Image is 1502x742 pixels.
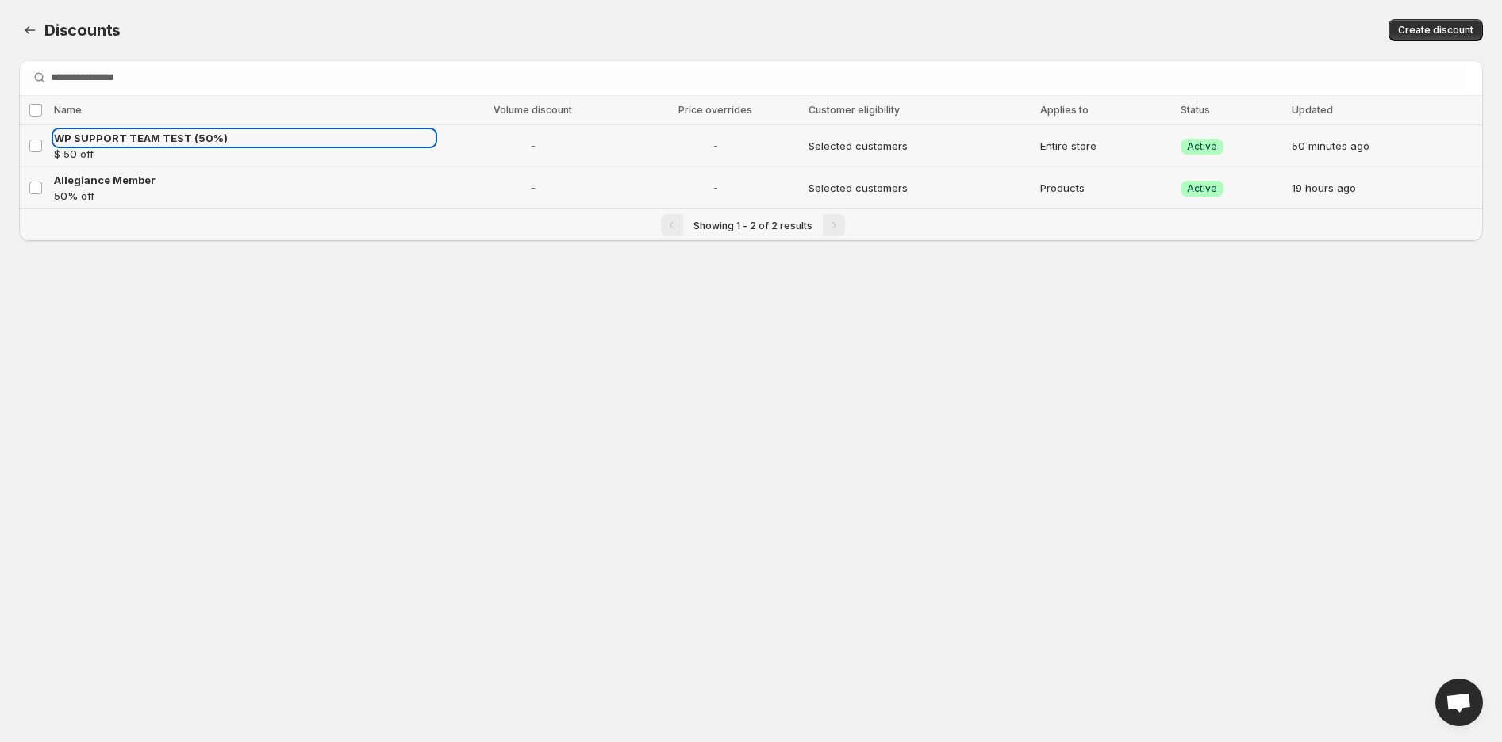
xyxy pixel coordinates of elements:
a: Allegiance Member [54,172,435,188]
td: Entire store [1035,125,1176,167]
td: 50 minutes ago [1287,125,1483,167]
span: Discounts [44,21,121,40]
p: $ 50 off [54,146,435,162]
span: Active [1187,140,1217,153]
span: - [632,138,799,154]
span: - [444,138,622,154]
nav: Pagination [19,208,1483,241]
span: Name [54,104,82,116]
a: WP SUPPORT TEAM TEST (50%) [54,130,435,146]
span: - [632,180,799,196]
span: Volume discount [494,104,572,116]
button: Create discount [1389,19,1483,41]
span: Allegiance Member [54,174,156,186]
span: Price overrides [678,104,752,116]
span: Status [1181,104,1210,116]
span: Create discount [1398,24,1473,36]
td: Selected customers [804,167,1035,209]
span: - [444,180,622,196]
span: Updated [1292,104,1333,116]
span: Showing 1 - 2 of 2 results [693,220,812,231]
span: Customer eligibility [809,104,900,116]
span: Applies to [1040,104,1089,116]
span: Active [1187,182,1217,195]
p: 50% off [54,188,435,204]
td: 19 hours ago [1287,167,1483,209]
span: WP SUPPORT TEAM TEST (50%) [54,132,228,144]
td: Selected customers [804,125,1035,167]
button: Back to dashboard [19,19,41,41]
a: Open chat [1435,679,1483,726]
td: Products [1035,167,1176,209]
